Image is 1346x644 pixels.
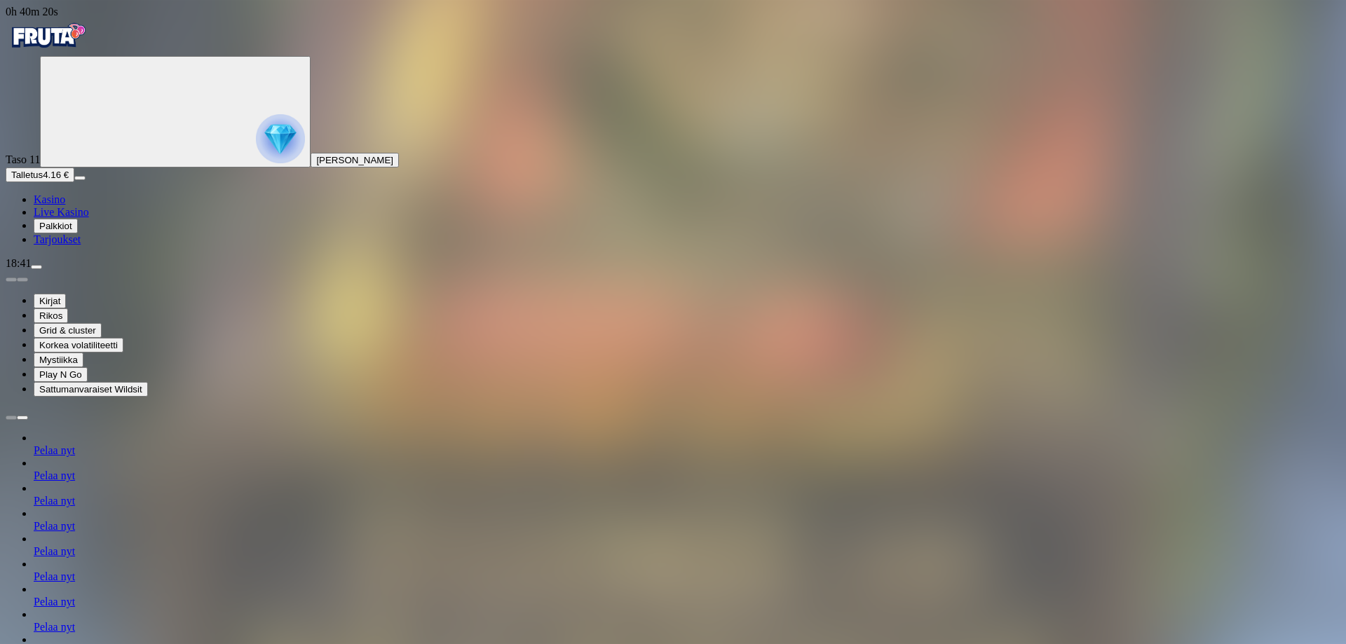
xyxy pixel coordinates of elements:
span: Mystiikka [39,355,78,365]
a: poker-chip iconLive Kasino [34,206,89,218]
a: Pelaa nyt [34,495,75,507]
span: [PERSON_NAME] [316,155,393,165]
button: menu [74,176,86,180]
button: prev slide [6,278,17,282]
span: 18:41 [6,257,31,269]
img: Fruta [6,18,90,53]
nav: Primary [6,18,1340,246]
a: Pelaa nyt [34,596,75,608]
span: Play N Go [39,369,82,380]
a: Fruta [6,43,90,55]
span: 4.16 € [43,170,69,180]
button: prev slide [6,416,17,420]
span: Korkea volatiliteetti [39,340,118,350]
span: Grid & cluster [39,325,96,336]
a: diamond iconKasino [34,193,65,205]
a: Pelaa nyt [34,570,75,582]
button: Grid & cluster [34,323,102,338]
button: Kirjat [34,294,66,308]
img: reward progress [256,114,305,163]
button: next slide [17,416,28,420]
span: Live Kasino [34,206,89,218]
button: reward iconPalkkiot [34,219,78,233]
button: next slide [17,278,28,282]
a: Pelaa nyt [34,621,75,633]
button: [PERSON_NAME] [311,153,399,167]
button: reward progress [40,56,311,167]
span: Sattumanvaraiset Wildsit [39,384,142,395]
span: user session time [6,6,58,18]
a: Pelaa nyt [34,520,75,532]
button: Play N Go [34,367,88,382]
button: menu [31,265,42,269]
span: Taso 11 [6,153,40,165]
a: Pelaa nyt [34,470,75,481]
a: gift-inverted iconTarjoukset [34,233,81,245]
button: Korkea volatiliteetti [34,338,123,352]
span: Tarjoukset [34,233,81,245]
span: Kasino [34,193,65,205]
button: Sattumanvaraiset Wildsit [34,382,148,397]
span: Rikos [39,310,62,321]
span: Kirjat [39,296,60,306]
button: Talletusplus icon4.16 € [6,167,74,182]
button: Rikos [34,308,68,323]
span: Palkkiot [39,221,72,231]
a: Pelaa nyt [34,545,75,557]
button: Mystiikka [34,352,83,367]
a: Pelaa nyt [34,444,75,456]
span: Talletus [11,170,43,180]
